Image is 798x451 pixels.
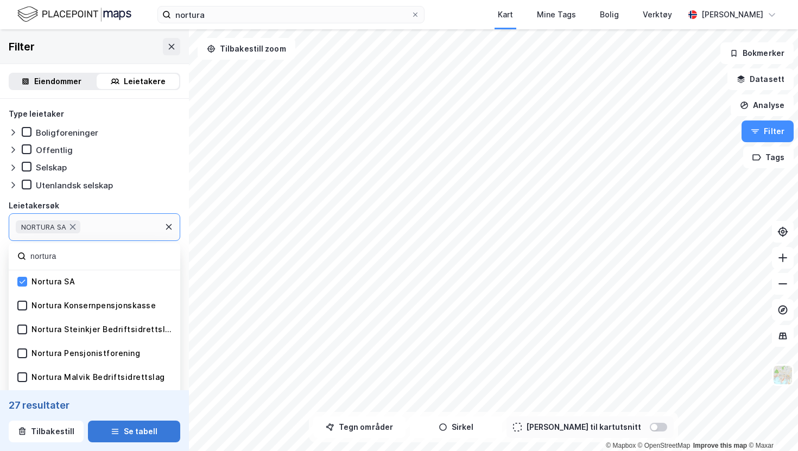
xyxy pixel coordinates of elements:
div: Selskap [36,162,67,173]
iframe: Chat Widget [744,399,798,451]
div: Offentlig [36,145,73,155]
a: Improve this map [693,442,747,449]
button: Datasett [727,68,794,90]
div: 27 resultater [9,399,180,412]
button: Tilbakestill zoom [198,38,295,60]
input: Søk på adresse, matrikkel, gårdeiere, leietakere eller personer [171,7,411,23]
div: Leietakersøk [9,199,59,212]
button: Analyse [731,94,794,116]
button: Sirkel [410,416,502,438]
div: Filter [9,38,35,55]
button: Tilbakestill [9,421,84,442]
div: [PERSON_NAME] til kartutsnitt [526,421,641,434]
div: Verktøy [643,8,672,21]
button: Bokmerker [720,42,794,64]
div: Type leietaker [9,107,64,120]
div: [PERSON_NAME] [701,8,763,21]
button: Filter [742,120,794,142]
span: NORTURA SA [21,223,66,231]
div: Leietakere [124,75,166,88]
div: Bolig [600,8,619,21]
div: Eiendommer [34,75,81,88]
button: Tags [743,147,794,168]
button: Se tabell [88,421,180,442]
button: Tegn områder [313,416,406,438]
div: Boligforeninger [36,128,98,138]
a: OpenStreetMap [638,442,691,449]
div: Utenlandsk selskap [36,180,113,190]
div: Mine Tags [537,8,576,21]
div: Kart [498,8,513,21]
div: Kontrollprogram for chat [744,399,798,451]
img: Z [772,365,793,385]
img: logo.f888ab2527a4732fd821a326f86c7f29.svg [17,5,131,24]
a: Mapbox [606,442,636,449]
